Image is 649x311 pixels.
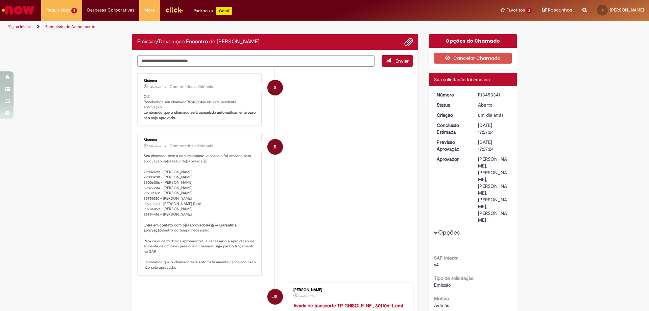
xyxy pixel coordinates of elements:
[432,112,473,118] dt: Criação
[5,21,428,33] ul: Trilhas de página
[274,80,277,96] span: S
[144,110,257,120] b: Lembrando que o chamado será cancelado automaticamente caso não seja aprovado.
[434,302,449,308] span: Avarias
[45,24,95,29] a: Formulário de Atendimento
[382,55,413,67] button: Enviar
[298,294,315,298] time: 27/08/2025 15:54:33
[478,139,509,152] div: [DATE] 17:27:24
[144,79,256,83] div: Sistema
[149,85,161,89] span: 24h atrás
[610,7,644,13] span: [PERSON_NAME]
[170,84,213,90] small: Comentários adicionais
[144,223,213,228] b: Entre em contato com o(s) aprovador(es)
[71,8,77,14] span: 5
[478,112,509,118] div: 27/08/2025 15:53:33
[144,7,155,14] span: More
[149,85,161,89] time: 27/08/2025 16:27:36
[432,156,473,162] dt: Aprovador
[267,80,283,95] div: System
[542,7,572,14] a: Rascunhos
[293,303,403,309] a: Avaria de transporte TP GHISOLFI NF , 301106-1..eml
[165,5,183,15] img: click_logo_yellow_360x200.png
[267,289,283,305] div: Joao Victor Batista Da Silva
[434,76,490,83] span: Sua solicitação foi enviada
[432,91,473,98] dt: Número
[298,294,315,298] span: um dia atrás
[193,7,232,15] div: Padroniza
[478,91,509,98] div: R13453341
[144,153,256,270] p: Seu chamado teve a documentação validada e foi enviado para aprovação da(s) seguinte(s) pessoa(s)...
[432,122,473,135] dt: Conclusão Estimada
[434,255,459,261] b: SAP Interim
[526,8,532,14] span: 2
[478,122,509,135] div: [DATE] 17:27:24
[432,102,473,108] dt: Status
[434,282,451,288] span: Emissão
[478,112,503,118] time: 27/08/2025 15:53:33
[187,99,204,105] b: R13453341
[137,55,375,67] textarea: Digite sua mensagem aqui...
[478,112,503,118] span: um dia atrás
[434,262,439,268] span: s4
[144,223,238,233] b: garantir a aprovação
[478,102,509,108] div: Aberto
[434,53,512,64] button: Cancelar Chamado
[434,295,449,302] b: Motivo
[548,7,572,13] span: Rascunhos
[149,144,161,148] span: 24h atrás
[272,289,278,305] span: JS
[144,138,256,142] div: Sistema
[137,39,260,45] h2: Emissão/Devolução Encontro de Contas Fornecedor Histórico de tíquete
[601,8,604,12] span: JS
[432,139,473,152] dt: Previsão Aprovação
[170,143,213,149] small: Comentários adicionais
[1,3,35,17] img: ServiceNow
[293,288,406,292] div: [PERSON_NAME]
[478,156,509,223] div: [PERSON_NAME], [PERSON_NAME], [PERSON_NAME], [PERSON_NAME], [PERSON_NAME]
[274,139,277,155] span: S
[267,139,283,155] div: System
[506,7,525,14] span: Favoritos
[87,7,134,14] span: Despesas Corporativas
[395,58,409,64] span: Enviar
[144,94,256,121] p: Olá! Recebemos seu chamado e ele esta pendente aprovação.
[216,7,232,15] p: +GenAi
[149,144,161,148] time: 27/08/2025 16:27:26
[404,38,413,46] button: Adicionar anexos
[429,34,517,48] div: Opções do Chamado
[7,24,31,29] a: Página inicial
[434,275,474,281] b: Tipo de solicitação
[46,7,70,14] span: Requisições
